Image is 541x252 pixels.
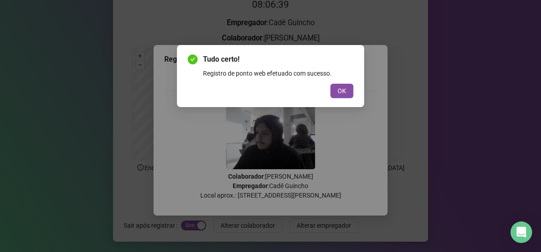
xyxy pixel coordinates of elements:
span: check-circle [188,54,198,64]
button: OK [330,84,353,98]
span: Tudo certo! [203,54,353,65]
span: OK [338,86,346,96]
div: Open Intercom Messenger [510,221,532,243]
div: Registro de ponto web efetuado com sucesso. [203,68,353,78]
